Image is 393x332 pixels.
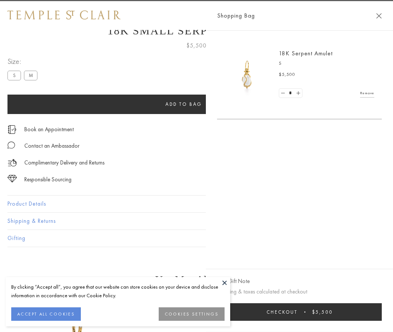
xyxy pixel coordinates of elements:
span: $5,500 [312,309,333,315]
img: Temple St. Clair [7,10,121,19]
button: COOKIES SETTINGS [159,307,225,321]
button: Shipping & Returns [7,213,386,230]
button: Product Details [7,196,386,212]
div: Responsible Sourcing [24,175,71,184]
div: Contact an Ambassador [24,141,79,151]
a: Book an Appointment [24,125,74,133]
img: icon_delivery.svg [7,158,17,167]
button: Add to bag [7,95,360,114]
span: Size: [7,55,40,68]
span: Shopping Bag [217,11,255,21]
span: $5,500 [186,41,207,50]
label: M [24,71,37,80]
h3: You May Also Like [19,274,374,286]
a: 18K Serpent Amulet [279,49,333,57]
button: Add Gift Note [217,277,250,286]
img: icon_appointment.svg [7,125,16,134]
span: Checkout [266,309,298,315]
img: MessageIcon-01_2.svg [7,141,15,149]
p: Complimentary Delivery and Returns [24,158,104,167]
h1: 18K Small Serpent Amulet [7,24,386,37]
button: ACCEPT ALL COOKIES [11,307,81,321]
span: Add to bag [165,101,202,107]
img: icon_sourcing.svg [7,175,17,182]
a: Set quantity to 0 [279,89,287,98]
p: S [279,60,374,67]
a: Set quantity to 2 [294,89,302,98]
span: $5,500 [279,71,295,79]
button: Checkout $5,500 [217,303,382,321]
label: S [7,71,21,80]
button: Close Shopping Bag [376,13,382,19]
img: P51836-E11SERPPV [225,52,269,97]
a: Remove [360,89,374,97]
div: By clicking “Accept all”, you agree that our website can store cookies on your device and disclos... [11,283,225,300]
button: Gifting [7,230,386,247]
p: Shipping & taxes calculated at checkout [217,287,382,296]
